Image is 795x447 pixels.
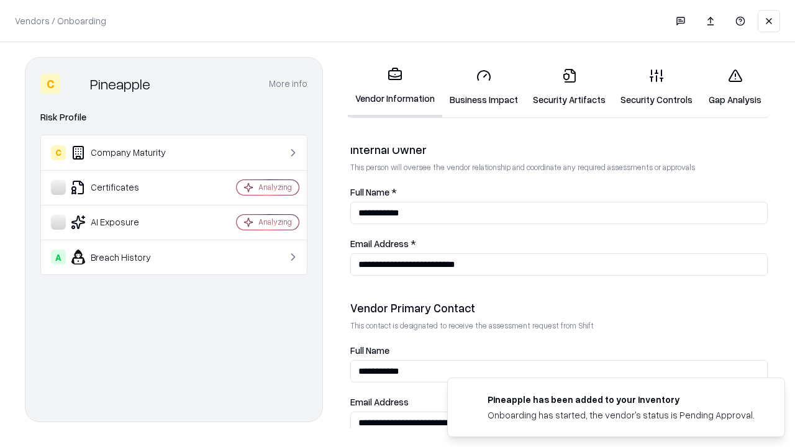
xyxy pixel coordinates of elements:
label: Email Address * [350,239,768,248]
button: More info [269,73,307,95]
div: Pineapple [90,74,150,94]
div: C [51,145,66,160]
div: Onboarding has started, the vendor's status is Pending Approval. [488,409,755,422]
div: C [40,74,60,94]
a: Business Impact [442,58,525,116]
p: Vendors / Onboarding [15,14,106,27]
div: Pineapple has been added to your inventory [488,393,755,406]
div: Internal Owner [350,142,768,157]
a: Vendor Information [348,57,442,117]
p: This person will oversee the vendor relationship and coordinate any required assessments or appro... [350,162,768,173]
div: Analyzing [258,182,292,192]
div: Vendor Primary Contact [350,300,768,315]
div: Certificates [51,180,199,195]
a: Security Artifacts [525,58,613,116]
div: A [51,250,66,264]
label: Full Name [350,346,768,355]
div: Risk Profile [40,110,307,125]
div: Company Maturity [51,145,199,160]
label: Email Address [350,397,768,407]
img: pineappleenergy.com [463,393,478,408]
a: Security Controls [613,58,700,116]
label: Full Name * [350,187,768,197]
a: Gap Analysis [700,58,770,116]
img: Pineapple [65,74,85,94]
div: AI Exposure [51,215,199,230]
div: Breach History [51,250,199,264]
p: This contact is designated to receive the assessment request from Shift [350,320,768,331]
div: Analyzing [258,217,292,227]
